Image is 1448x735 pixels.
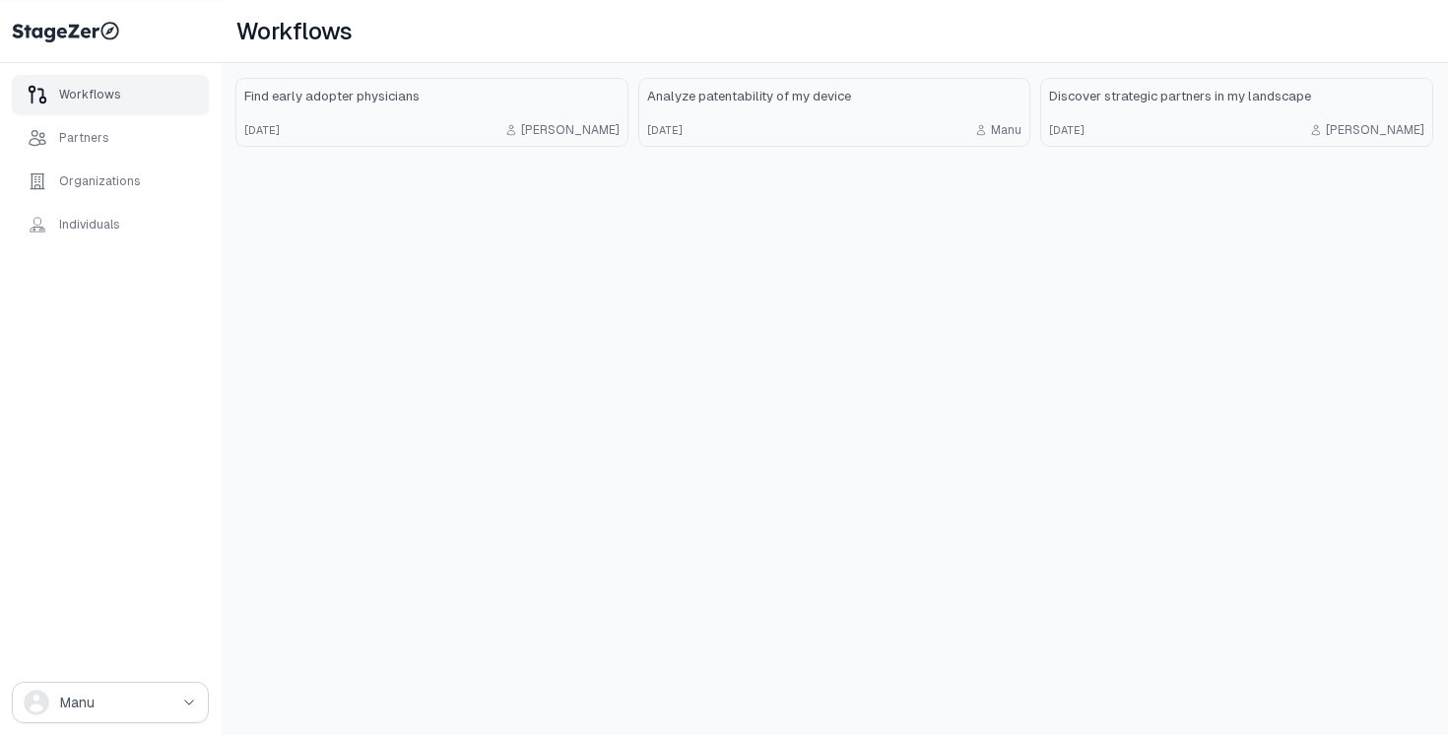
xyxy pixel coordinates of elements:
[12,75,209,114] a: Workflows
[521,122,620,138] span: [PERSON_NAME]
[12,118,209,158] a: Partners
[236,79,627,146] a: Find early adopter physicians[DATE][PERSON_NAME]
[244,87,420,106] span: Find early adopter physicians
[236,16,352,47] h1: Workflows
[639,79,1030,146] a: Analyze patentability of my device[DATE]Manu
[991,122,1021,138] span: Manu
[12,162,209,201] a: Organizations
[647,122,683,138] span: [DATE]
[60,693,95,712] span: Manu
[12,205,209,244] a: Individuals
[244,122,280,138] span: [DATE]
[1049,87,1311,106] span: Discover strategic partners in my landscape
[1049,122,1085,138] span: [DATE]
[1041,79,1432,146] a: Discover strategic partners in my landscape[DATE][PERSON_NAME]
[59,217,120,233] div: Individuals
[59,130,109,146] div: Partners
[1326,122,1424,138] span: [PERSON_NAME]
[647,87,851,106] span: Analyze patentability of my device
[59,173,141,189] div: Organizations
[12,682,209,723] button: drop down button
[59,87,121,102] div: Workflows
